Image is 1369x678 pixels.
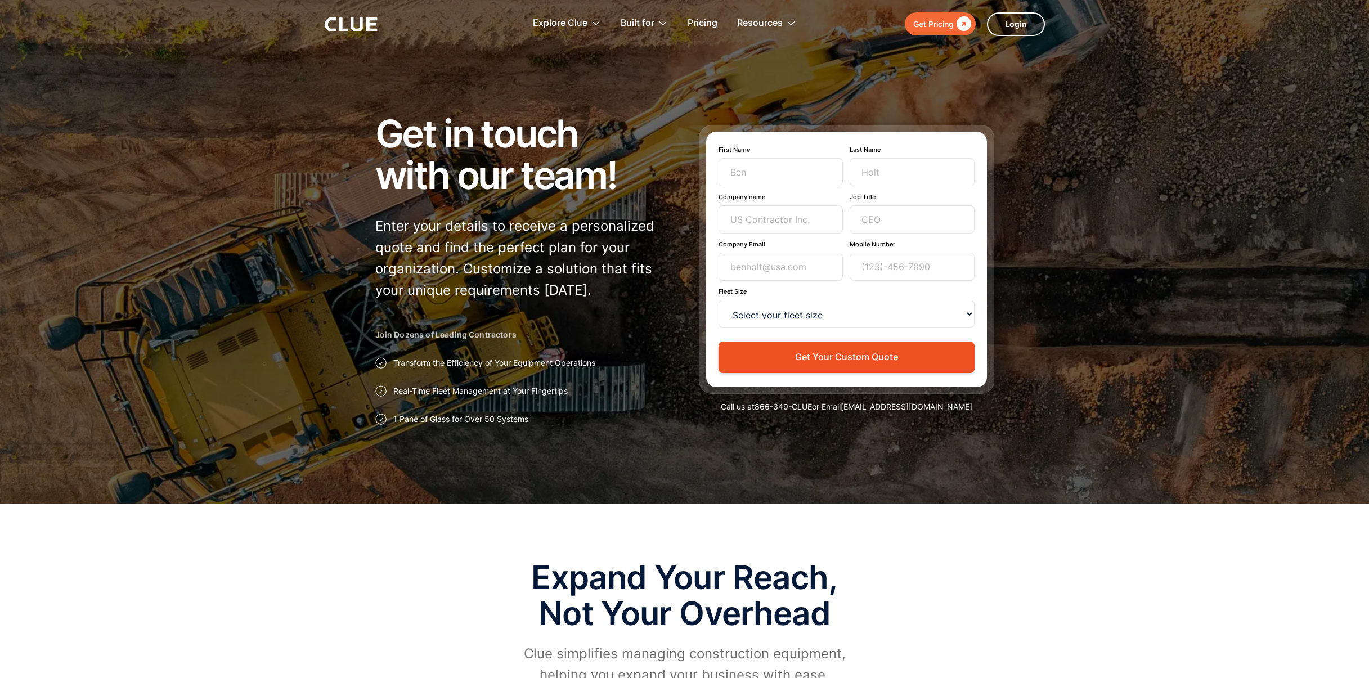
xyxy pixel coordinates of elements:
div: Built for [621,6,654,41]
div: Call us at or Email [699,401,994,412]
label: Fleet Size [719,288,975,295]
div: Get Pricing [913,17,954,31]
label: Job Title [850,193,975,201]
label: Company name [719,193,843,201]
p: 1 Pane of Glass for Over 50 Systems [393,414,528,425]
button: Get Your Custom Quote [719,342,975,372]
img: Approval checkmark icon [375,414,387,425]
input: (123)-456-7890 [850,253,975,281]
label: First Name [719,146,843,154]
label: Company Email [719,240,843,248]
div: Resources [737,6,783,41]
a: 866-349-CLUE [755,402,812,411]
input: CEO [850,205,975,234]
div: Explore Clue [533,6,587,41]
p: Real-Time Fleet Management at Your Fingertips [393,385,568,397]
label: Last Name [850,146,975,154]
a: Get Pricing [905,12,976,35]
label: Mobile Number [850,240,975,248]
h1: Get in touch with our team! [375,113,671,196]
h2: Join Dozens of Leading Contractors [375,329,671,340]
p: Transform the Efficiency of Your Equipment Operations [393,357,595,369]
img: Approval checkmark icon [375,385,387,397]
p: Enter your details to receive a personalized quote and find the perfect plan for your organizatio... [375,215,671,301]
input: Holt [850,158,975,186]
input: benholt@usa.com [719,253,843,281]
input: US Contractor Inc. [719,205,843,234]
input: Ben [719,158,843,186]
h2: Expand Your Reach, Not Your Overhead [516,560,854,632]
a: Pricing [688,6,717,41]
a: [EMAIL_ADDRESS][DOMAIN_NAME] [841,402,972,411]
img: Approval checkmark icon [375,357,387,369]
div:  [954,17,971,31]
a: Login [987,12,1045,36]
